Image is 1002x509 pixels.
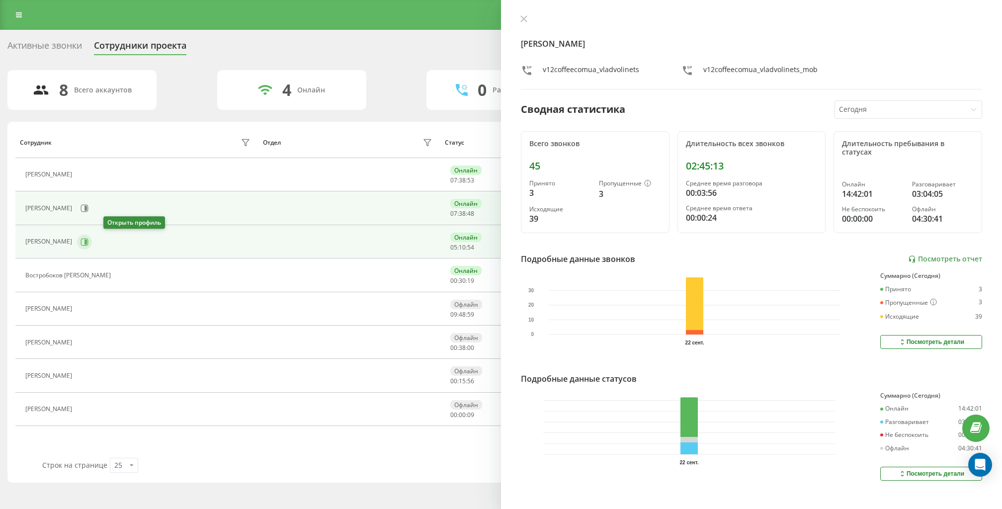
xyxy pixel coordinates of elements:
[25,205,75,212] div: [PERSON_NAME]
[842,206,904,213] div: Не беспокоить
[114,460,122,470] div: 25
[467,343,474,352] span: 00
[450,311,474,318] div: : :
[25,372,75,379] div: [PERSON_NAME]
[459,243,466,252] span: 10
[282,81,291,99] div: 4
[958,405,982,412] div: 14:42:01
[450,411,457,419] span: 00
[450,366,482,376] div: Офлайн
[450,176,457,184] span: 07
[680,460,699,465] text: 22 сент.
[103,217,165,229] div: Открыть профиль
[42,460,107,470] span: Строк на странице
[459,276,466,285] span: 30
[543,65,639,79] div: v12coffeecomua_vladvolinets
[685,340,704,345] text: 22 сент.
[686,160,818,172] div: 02:45:13
[958,445,982,452] div: 04:30:41
[459,411,466,419] span: 00
[958,419,982,425] div: 03:04:05
[979,299,982,307] div: 3
[94,40,186,56] div: Сотрудники проекта
[450,400,482,410] div: Офлайн
[459,209,466,218] span: 38
[7,40,82,56] div: Активные звонки
[531,332,534,338] text: 0
[450,233,482,242] div: Онлайн
[880,313,919,320] div: Исходящие
[968,453,992,477] div: Open Intercom Messenger
[703,65,818,79] div: v12coffeecomua_vladvolinets_mob
[450,243,457,252] span: 05
[450,266,482,275] div: Онлайн
[842,140,974,157] div: Длительность пребывания в статусах
[478,81,487,99] div: 0
[467,243,474,252] span: 54
[467,176,474,184] span: 53
[686,205,818,212] div: Среднее время ответа
[459,176,466,184] span: 38
[529,187,591,199] div: 3
[529,140,661,148] div: Всего звонков
[297,86,325,94] div: Онлайн
[25,272,113,279] div: Востробоков [PERSON_NAME]
[528,288,534,293] text: 30
[20,139,52,146] div: Сотрудник
[450,209,457,218] span: 07
[842,213,904,225] div: 00:00:00
[842,181,904,188] div: Онлайн
[880,467,982,481] button: Посмотреть детали
[521,38,982,50] h4: [PERSON_NAME]
[898,470,964,478] div: Посмотреть детали
[25,305,75,312] div: [PERSON_NAME]
[528,317,534,323] text: 10
[450,378,474,385] div: : :
[450,412,474,419] div: : :
[521,253,635,265] div: Подробные данные звонков
[975,313,982,320] div: 39
[450,310,457,319] span: 09
[450,166,482,175] div: Онлайн
[450,333,482,342] div: Офлайн
[880,392,982,399] div: Суммарно (Сегодня)
[450,210,474,217] div: : :
[599,180,661,188] div: Пропущенные
[880,299,937,307] div: Пропущенные
[686,187,818,199] div: 00:03:56
[450,344,474,351] div: : :
[25,171,75,178] div: [PERSON_NAME]
[467,276,474,285] span: 19
[880,335,982,349] button: Посмотреть детали
[450,276,457,285] span: 00
[450,377,457,385] span: 00
[880,286,911,293] div: Принято
[529,160,661,172] div: 45
[450,177,474,184] div: : :
[467,209,474,218] span: 48
[912,188,974,200] div: 03:04:05
[521,373,637,385] div: Подробные данные статусов
[599,188,661,200] div: 3
[529,206,591,213] div: Исходящие
[529,180,591,187] div: Принято
[25,406,75,413] div: [PERSON_NAME]
[459,343,466,352] span: 38
[450,343,457,352] span: 00
[467,377,474,385] span: 56
[686,212,818,224] div: 00:00:24
[467,411,474,419] span: 09
[450,199,482,208] div: Онлайн
[450,277,474,284] div: : :
[880,431,928,438] div: Не беспокоить
[686,140,818,148] div: Длительность всех звонков
[528,303,534,308] text: 20
[908,255,982,263] a: Посмотреть отчет
[263,139,281,146] div: Отдел
[450,300,482,309] div: Офлайн
[880,272,982,279] div: Суммарно (Сегодня)
[880,405,909,412] div: Онлайн
[25,238,75,245] div: [PERSON_NAME]
[445,139,464,146] div: Статус
[880,419,929,425] div: Разговаривает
